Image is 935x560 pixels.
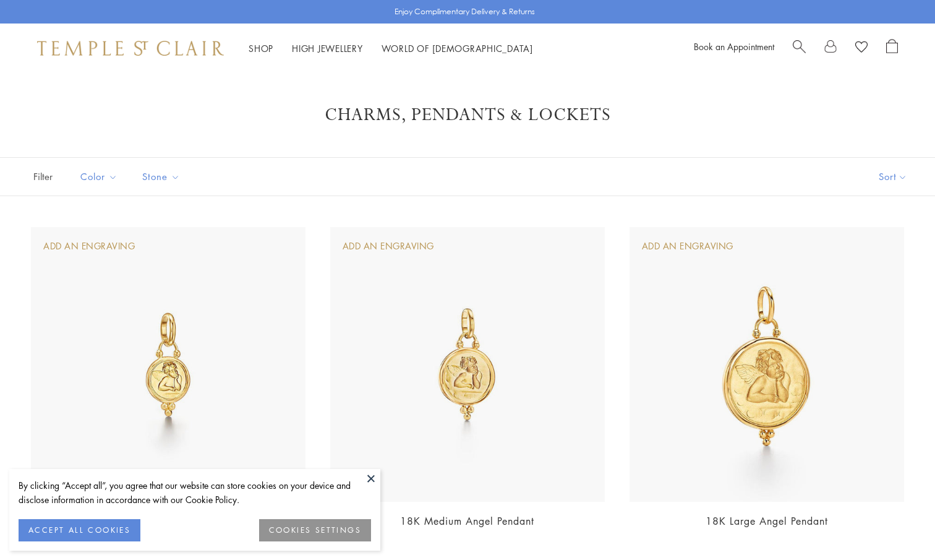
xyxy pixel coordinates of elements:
[642,239,733,253] div: Add An Engraving
[292,42,363,54] a: High JewelleryHigh Jewellery
[400,514,534,528] a: 18K Medium Angel Pendant
[395,6,535,18] p: Enjoy Complimentary Delivery & Returns
[136,169,189,184] span: Stone
[249,41,533,56] nav: Main navigation
[71,163,127,191] button: Color
[31,227,305,502] img: AP10-BEZGRN
[343,239,434,253] div: Add An Engraving
[19,478,371,507] div: By clicking “Accept all”, you agree that our website can store cookies on your device and disclos...
[49,104,886,126] h1: Charms, Pendants & Lockets
[330,227,605,502] img: AP10-BEZGRN
[37,41,224,56] img: Temple St. Clair
[706,514,828,528] a: 18K Large Angel Pendant
[259,519,371,541] button: COOKIES SETTINGS
[851,158,935,196] button: Show sort by
[43,239,135,253] div: Add An Engraving
[630,227,904,502] img: AP10-BEZGRN
[382,42,533,54] a: World of [DEMOGRAPHIC_DATA]World of [DEMOGRAPHIC_DATA]
[74,169,127,184] span: Color
[249,42,273,54] a: ShopShop
[793,39,806,58] a: Search
[694,40,774,53] a: Book an Appointment
[855,39,868,58] a: View Wishlist
[873,502,923,548] iframe: Gorgias live chat messenger
[19,519,140,541] button: ACCEPT ALL COOKIES
[886,39,898,58] a: Open Shopping Bag
[133,163,189,191] button: Stone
